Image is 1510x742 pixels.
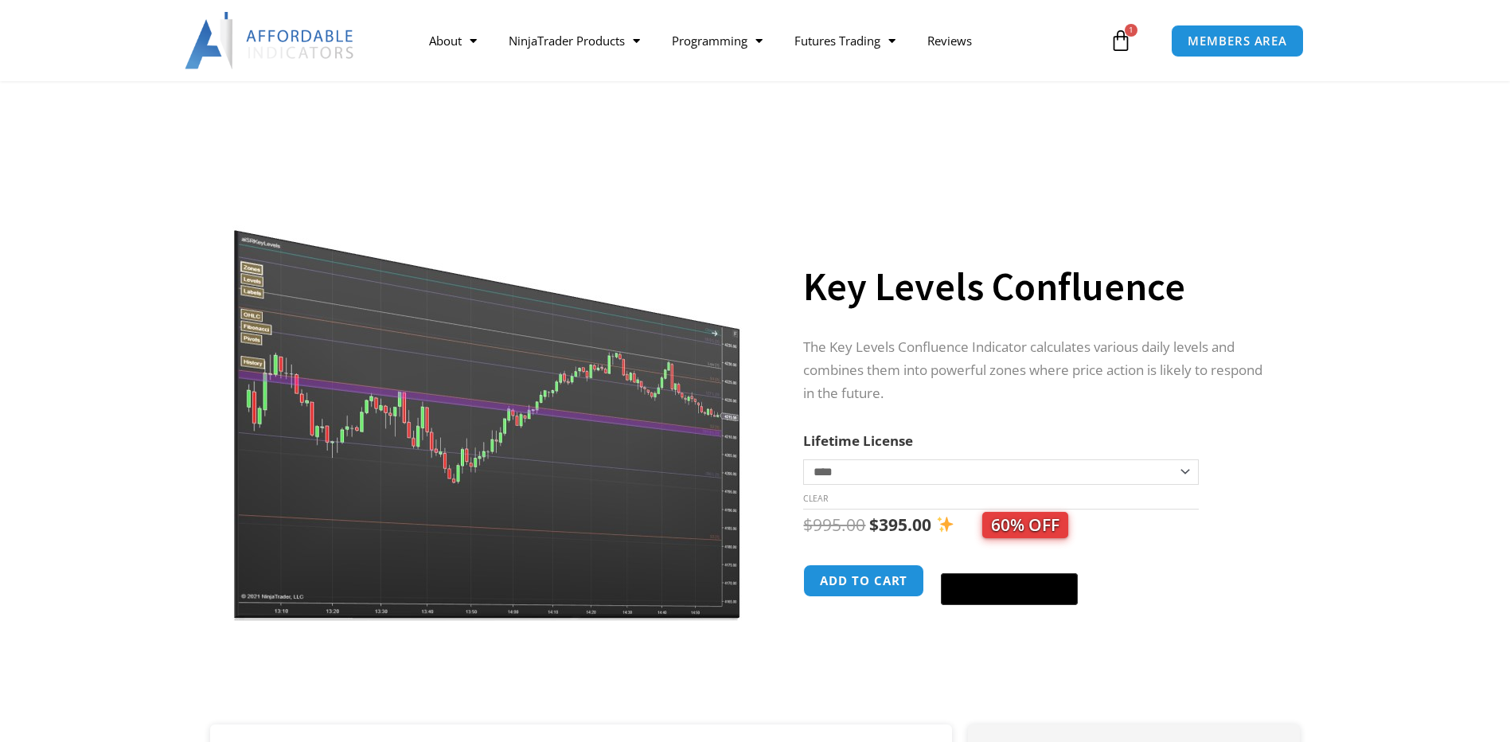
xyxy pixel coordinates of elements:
[941,573,1078,605] button: Buy with GPay
[803,514,865,536] bdi: 995.00
[1171,25,1304,57] a: MEMBERS AREA
[803,493,828,504] a: Clear options
[1086,18,1156,64] a: 1
[1125,24,1137,37] span: 1
[869,514,879,536] span: $
[982,512,1068,538] span: 60% OFF
[1188,35,1287,47] span: MEMBERS AREA
[803,336,1268,405] p: The Key Levels Confluence Indicator calculates various daily levels and combines them into powerf...
[803,432,913,450] label: Lifetime License
[803,564,924,597] button: Add to cart
[185,12,356,69] img: LogoAI | Affordable Indicators – NinjaTrader
[413,22,1106,59] nav: Menu
[413,22,493,59] a: About
[803,514,813,536] span: $
[937,516,954,533] img: ✨
[803,259,1268,314] h1: Key Levels Confluence
[911,22,988,59] a: Reviews
[493,22,656,59] a: NinjaTrader Products
[778,22,911,59] a: Futures Trading
[232,181,744,621] img: Key Levels 1 | Affordable Indicators – NinjaTrader
[938,562,1081,564] iframe: Secure payment input frame
[656,22,778,59] a: Programming
[869,514,931,536] bdi: 395.00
